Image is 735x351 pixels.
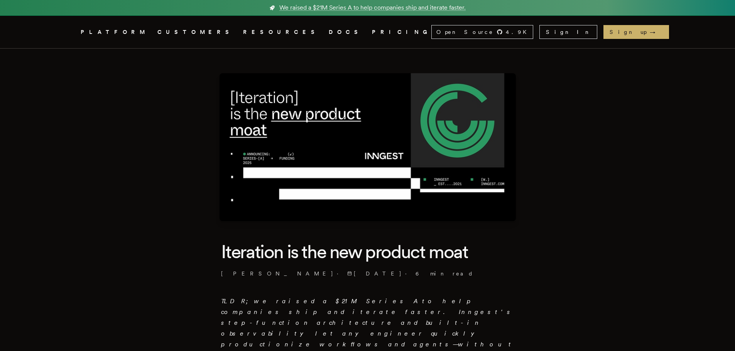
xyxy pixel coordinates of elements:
h1: Iteration is the new product moat [221,240,514,264]
a: PRICING [372,27,431,37]
a: [PERSON_NAME] [221,270,334,277]
p: · · [221,270,514,277]
button: RESOURCES [243,27,319,37]
a: CUSTOMERS [157,27,234,37]
button: PLATFORM [81,27,148,37]
span: [DATE] [347,270,402,277]
a: Sign up [603,25,669,39]
a: Sign In [539,25,597,39]
img: Featured image for Iteration is the new product moat blog post [220,73,516,221]
nav: Global [59,16,676,48]
a: DOCS [329,27,363,37]
span: Open Source [436,28,493,36]
span: 4.9 K [506,28,531,36]
span: → [650,28,663,36]
span: We raised a $21M Series A to help companies ship and iterate faster. [279,3,466,12]
span: 6 min read [416,270,473,277]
